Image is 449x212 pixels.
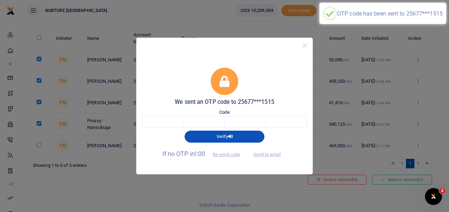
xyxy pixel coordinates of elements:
span: If no OTP in [162,150,246,157]
h5: We sent an OTP code to 25677***1515 [142,99,307,106]
div: OTP code has been sent to 25677***1515 [337,10,443,17]
span: 2 [439,188,445,194]
button: Close [300,40,310,51]
span: !:00 [195,150,205,157]
iframe: Intercom live chat [425,188,442,205]
label: Code [219,109,229,116]
button: Verify [185,131,264,143]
